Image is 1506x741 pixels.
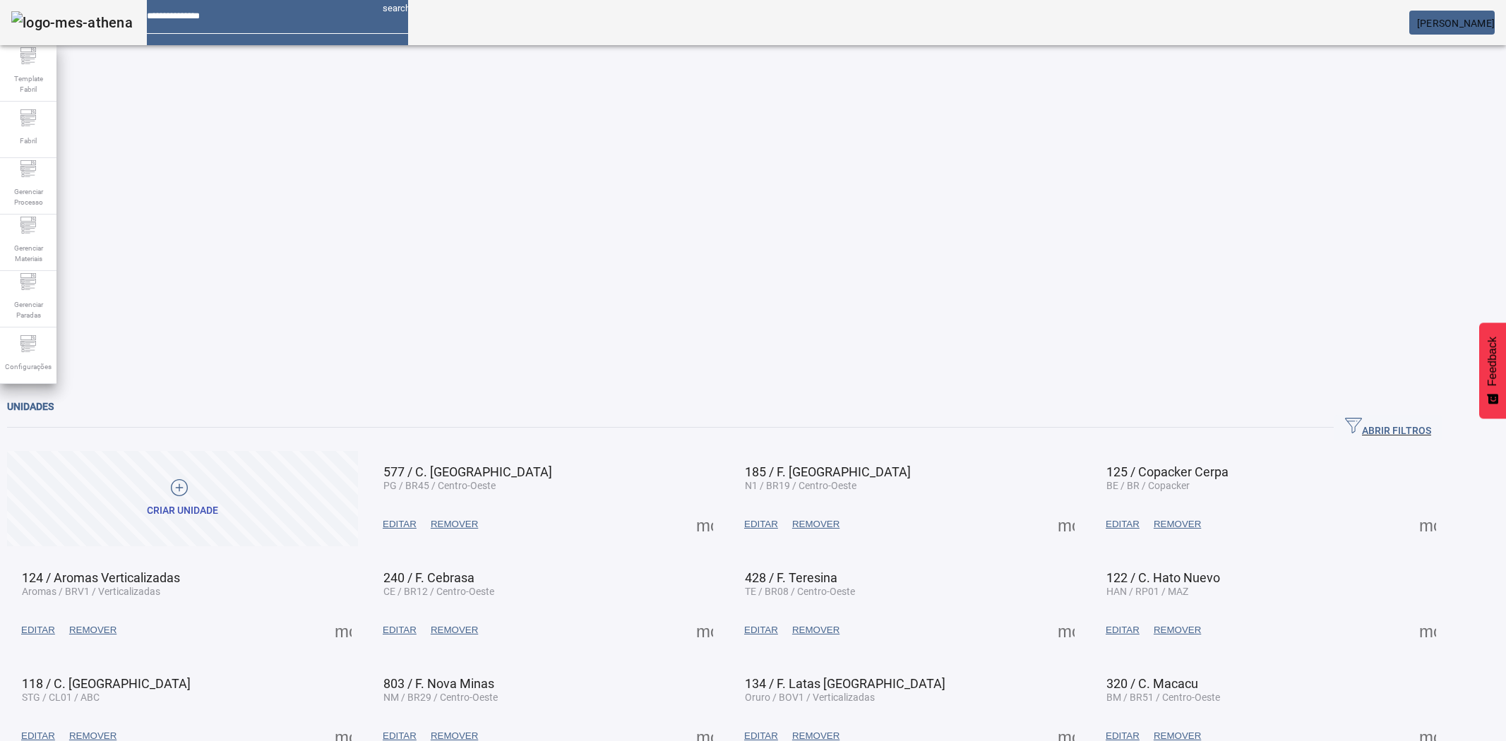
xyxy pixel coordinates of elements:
[376,617,424,643] button: EDITAR
[69,623,116,637] span: REMOVER
[22,570,180,585] span: 124 / Aromas Verticalizadas
[147,504,218,518] div: Criar unidade
[1106,676,1198,691] span: 320 / C. Macacu
[745,586,855,597] span: TE / BR08 / Centro-Oeste
[785,617,847,643] button: REMOVER
[383,586,494,597] span: CE / BR12 / Centro-Oeste
[1479,323,1506,418] button: Feedback - Mostrar pesquisa
[7,295,49,325] span: Gerenciar Paradas
[1099,512,1147,537] button: EDITAR
[16,131,41,150] span: Fabril
[1106,480,1190,491] span: BE / BR / Copacker
[1334,415,1442,440] button: ABRIR FILTROS
[1415,512,1440,537] button: Mais
[744,517,778,531] span: EDITAR
[744,623,778,637] span: EDITAR
[1415,617,1440,643] button: Mais
[383,676,494,691] span: 803 / F. Nova Minas
[62,617,124,643] button: REMOVER
[7,69,49,99] span: Template Fabril
[383,623,417,637] span: EDITAR
[745,480,856,491] span: N1 / BR19 / Centro-Oeste
[792,623,839,637] span: REMOVER
[376,512,424,537] button: EDITAR
[1106,692,1220,703] span: BM / BR51 / Centro-Oeste
[692,617,717,643] button: Mais
[1106,623,1140,637] span: EDITAR
[1106,586,1188,597] span: HAN / RP01 / MAZ
[1417,18,1495,29] span: [PERSON_NAME]
[431,623,478,637] span: REMOVER
[383,692,498,703] span: NM / BR29 / Centro-Oeste
[1486,337,1499,386] span: Feedback
[11,11,133,34] img: logo-mes-athena
[14,617,62,643] button: EDITAR
[22,586,160,597] span: Aromas / BRV1 / Verticalizadas
[745,464,911,479] span: 185 / F. [GEOGRAPHIC_DATA]
[21,623,55,637] span: EDITAR
[383,517,417,531] span: EDITAR
[22,692,100,703] span: STG / CL01 / ABC
[737,617,785,643] button: EDITAR
[330,617,356,643] button: Mais
[745,570,837,585] span: 428 / F. Teresina
[792,517,839,531] span: REMOVER
[1106,570,1220,585] span: 122 / C. Hato Nuevo
[7,239,49,268] span: Gerenciar Materiais
[1154,517,1201,531] span: REMOVER
[431,517,478,531] span: REMOVER
[1345,417,1431,438] span: ABRIR FILTROS
[1,357,56,376] span: Configurações
[424,617,485,643] button: REMOVER
[7,401,54,412] span: Unidades
[383,480,496,491] span: PG / BR45 / Centro-Oeste
[1106,517,1140,531] span: EDITAR
[745,676,945,691] span: 134 / F. Latas [GEOGRAPHIC_DATA]
[692,512,717,537] button: Mais
[1147,617,1208,643] button: REMOVER
[1154,623,1201,637] span: REMOVER
[1053,617,1079,643] button: Mais
[1106,464,1229,479] span: 125 / Copacker Cerpa
[1053,512,1079,537] button: Mais
[22,676,191,691] span: 118 / C. [GEOGRAPHIC_DATA]
[424,512,485,537] button: REMOVER
[785,512,847,537] button: REMOVER
[7,182,49,212] span: Gerenciar Processo
[383,570,474,585] span: 240 / F. Cebrasa
[745,692,875,703] span: Oruro / BOV1 / Verticalizadas
[1099,617,1147,643] button: EDITAR
[383,464,552,479] span: 577 / C. [GEOGRAPHIC_DATA]
[737,512,785,537] button: EDITAR
[1147,512,1208,537] button: REMOVER
[7,451,358,546] button: Criar unidade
